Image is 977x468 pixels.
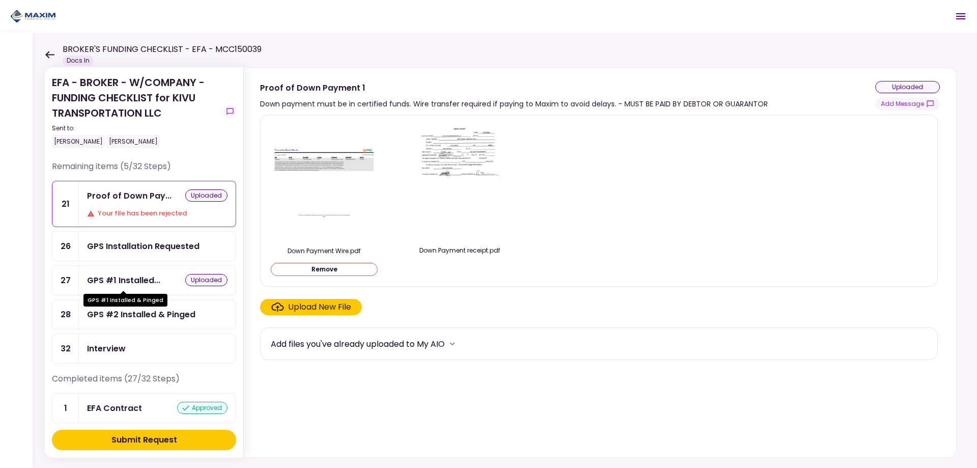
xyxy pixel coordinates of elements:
[52,135,105,148] div: [PERSON_NAME]
[271,246,378,256] div: Down Payment Wire.pdf
[111,434,177,446] div: Submit Request
[52,232,79,261] div: 26
[52,373,236,393] div: Completed items (27/32 Steps)
[177,402,227,414] div: approved
[875,97,940,111] button: show-messages
[875,81,940,93] div: uploaded
[87,208,227,218] div: Your file has been rejected
[52,299,236,329] a: 28GPS #2 Installed & Pinged
[949,4,973,29] button: Open menu
[52,75,220,148] div: EFA - BROKER - W/COMPANY - FUNDING CHECKLIST for KIVU TRANSPORTATION LLC
[63,56,94,66] div: Docs In
[87,308,195,321] div: GPS #2 Installed & Pinged
[185,274,227,286] div: uploaded
[260,81,768,94] div: Proof of Down Payment 1
[52,124,220,133] div: Sent to:
[87,342,126,355] div: Interview
[271,263,378,276] button: Remove
[406,246,513,255] div: Down Payment receipt.pdf
[107,135,160,148] div: [PERSON_NAME]
[52,231,236,261] a: 26GPS Installation Requested
[52,334,79,363] div: 32
[87,402,142,415] div: EFA Contract
[224,105,236,118] button: show-messages
[52,266,79,295] div: 27
[185,189,227,202] div: uploaded
[260,299,362,315] span: Click here to upload the required document
[260,98,768,110] div: Down payment must be in certified funds. Wire transfer required if paying to Maxim to avoid delay...
[83,294,167,307] div: GPS #1 Installed & Pinged
[271,338,445,350] div: Add files you've already uploaded to My AIO
[445,336,460,351] button: more
[52,394,79,423] div: 1
[52,334,236,364] a: 32Interview
[10,9,56,24] img: Partner icon
[52,300,79,329] div: 28
[52,181,79,227] div: 21
[87,189,171,202] div: Proof of Down Payment 1
[63,43,262,56] h1: BROKER'S FUNDING CHECKLIST - EFA - MCC150039
[87,274,160,287] div: GPS #1 Installed & Pinged
[52,430,236,450] button: Submit Request
[87,240,199,253] div: GPS Installation Requested
[52,393,236,423] a: 1EFA Contractapproved
[52,265,236,295] a: 27GPS #1 Installed & Pingeduploaded
[243,67,957,458] div: Proof of Down Payment 1Down payment must be in certified funds. Wire transfer required if paying ...
[288,301,351,313] div: Upload New File
[52,160,236,181] div: Remaining items (5/32 Steps)
[52,181,236,227] a: 21Proof of Down Payment 1uploadedYour file has been rejected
